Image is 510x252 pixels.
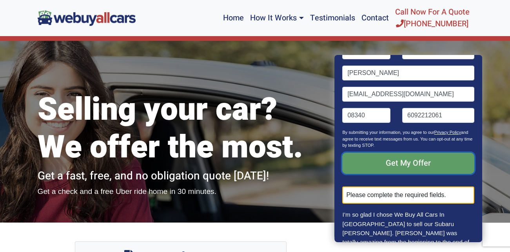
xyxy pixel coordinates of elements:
[38,91,324,166] h1: Selling your car? We offer the most.
[434,130,461,135] a: Privacy Policy
[343,186,474,204] div: Please complete the required fields.
[38,186,324,197] p: Get a check and a free Uber ride home in 30 minutes.
[358,3,392,33] a: Contact
[307,3,358,33] a: Testimonials
[343,66,474,80] input: Name
[343,153,474,174] input: Get My Offer
[247,3,307,33] a: How It Works
[38,170,324,183] h2: Get a fast, free, and no obligation quote [DATE]!
[402,108,474,123] input: Phone
[343,108,391,123] input: Zip code
[343,87,474,102] input: Email
[343,129,474,153] p: By submitting your information, you agree to our and agree to receive text messages from us. You ...
[392,3,473,33] a: Call Now For A Quote[PHONE_NUMBER]
[220,3,247,33] a: Home
[38,10,136,26] img: We Buy All Cars in NJ logo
